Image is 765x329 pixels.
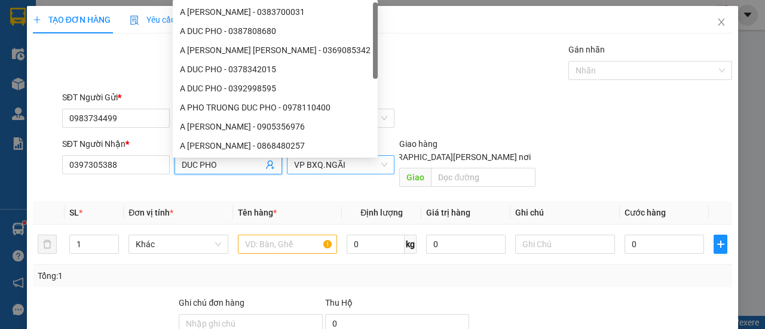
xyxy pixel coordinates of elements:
span: plus [714,239,727,249]
input: VD: Bàn, Ghế [238,235,338,254]
button: delete [38,235,57,254]
div: A DUC PHO - 0378342015 [180,63,371,76]
div: A [PERSON_NAME] - 0868480257 [180,139,371,152]
img: icon [130,16,139,25]
span: TẠO ĐƠN HÀNG [33,15,111,24]
span: kg [405,235,417,254]
button: Close [705,6,738,39]
div: A [PERSON_NAME] [PERSON_NAME] - 0369085342 [180,44,371,57]
div: A DUC PHO - 0392998595 [180,82,371,95]
div: Tổng: 1 [38,269,296,282]
span: Định lượng [360,208,403,217]
span: close [717,17,726,27]
div: SĐT Người Gửi [62,91,170,104]
div: A PHO TRUONG DUC PHO - 0978110400 [173,98,378,117]
input: 0 [426,235,506,254]
div: A LAM THUONG DUC PHONG - 0369085342 [173,41,378,60]
span: Yêu cầu xuất hóa đơn điện tử [130,15,256,24]
th: Ghi chú [510,201,620,225]
div: A DUC PHO - 0387808680 [180,24,371,38]
span: user-add [265,160,275,170]
span: Khác [136,235,221,253]
div: SĐT Người Nhận [62,137,170,150]
span: Giao [399,168,431,187]
button: plus [714,235,727,254]
div: A [PERSON_NAME] - 0905356976 [180,120,371,133]
span: Tên hàng [238,208,277,217]
span: plus [33,16,41,24]
div: A [PERSON_NAME] - 0383700031 [180,5,371,19]
span: [GEOGRAPHIC_DATA][PERSON_NAME] nơi [368,150,535,164]
input: Ghi Chú [515,235,615,254]
span: Đơn vị tính [128,208,173,217]
div: A DUC PHO - 0905356976 [173,117,378,136]
span: VP BXQ.NGÃI [294,156,387,174]
label: Gán nhãn [568,45,605,54]
span: SL [69,208,79,217]
label: Ghi chú đơn hàng [179,298,244,308]
div: A DUC PHO - 0387808680 [173,21,378,41]
span: Cước hàng [625,208,666,217]
input: Dọc đường [431,168,535,187]
div: A PHO TRUONG DUC PHO - 0978110400 [180,101,371,114]
span: Giao hàng [399,139,437,149]
div: A DUC PHO - 0868480257 [173,136,378,155]
div: A DUC PHO - 0383700031 [173,2,378,21]
div: A DUC PHO - 0392998595 [173,79,378,98]
span: Giá trị hàng [426,208,470,217]
div: A DUC PHO - 0378342015 [173,60,378,79]
span: Thu Hộ [325,298,353,308]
